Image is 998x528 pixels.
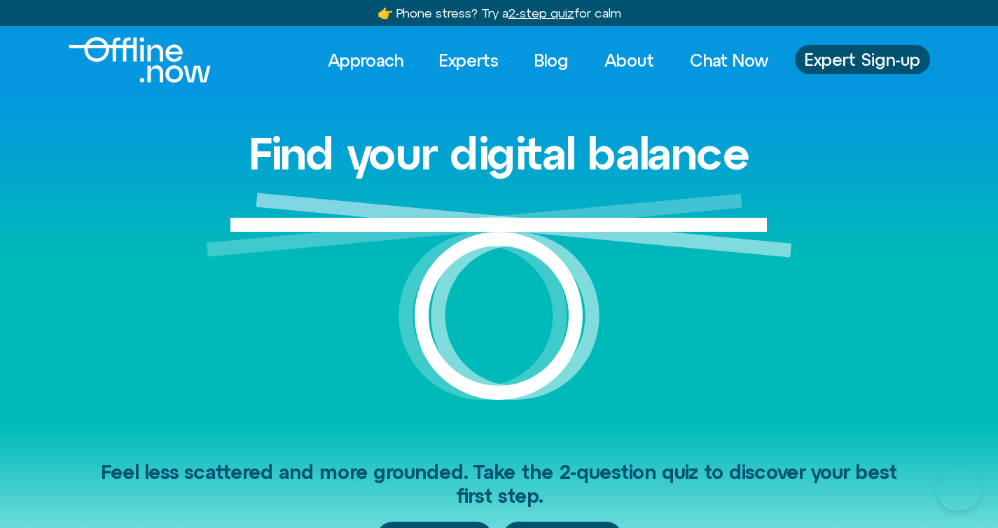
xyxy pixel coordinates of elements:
a: Blog [522,45,581,76]
span: Feel less scattered and more grounded. Take the 2-question quiz to discover your best first step. [101,461,897,507]
h1: Find your digital balance [249,129,750,178]
iframe: Botpress [936,466,981,511]
div: Logo [69,37,187,83]
span: Expert Sign-up [805,50,920,69]
a: Approach [315,45,416,76]
a: Chat Now [677,45,781,76]
a: Expert Sign-up [795,45,930,74]
nav: Menu [315,45,781,76]
u: 2-step quiz [508,6,574,20]
a: 👉 Phone stress? Try a2-step quizfor calm [377,6,621,20]
img: offline.now [69,37,211,83]
a: Experts [427,45,511,76]
a: About [592,45,667,76]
